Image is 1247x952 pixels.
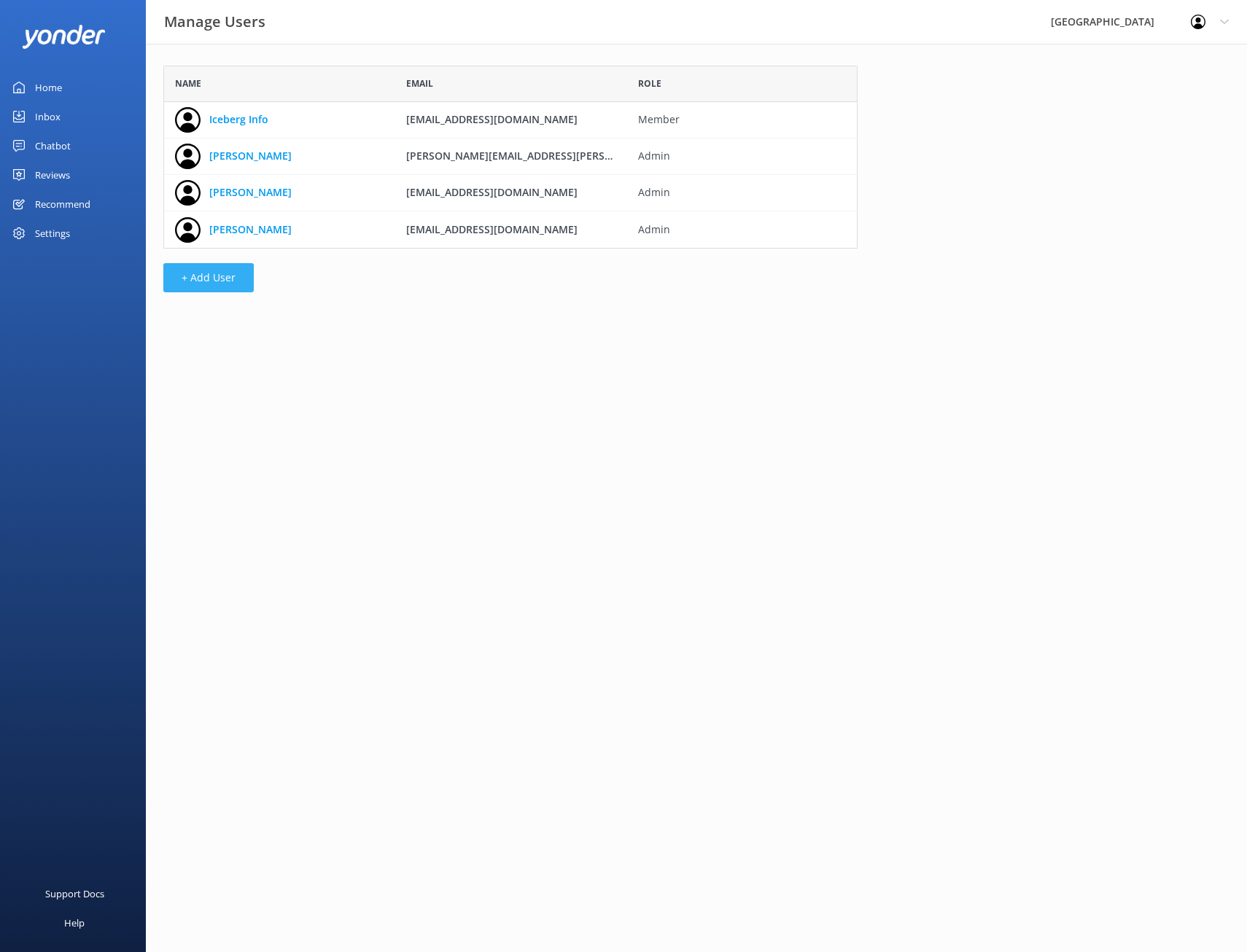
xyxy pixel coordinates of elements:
[45,879,104,908] div: Support Docs
[35,219,70,248] div: Settings
[638,222,847,238] span: Admin
[35,131,71,160] div: Chatbot
[22,25,106,49] img: yonder-white-logo.png
[638,184,847,200] span: Admin
[163,102,858,248] div: grid
[406,149,742,163] span: [PERSON_NAME][EMAIL_ADDRESS][PERSON_NAME][DOMAIN_NAME]
[35,190,90,219] div: Recommend
[175,77,201,90] span: Name
[406,185,578,199] span: [EMAIL_ADDRESS][DOMAIN_NAME]
[406,77,433,90] span: Email
[638,112,847,128] span: Member
[638,77,661,90] span: Role
[35,102,61,131] div: Inbox
[64,908,85,937] div: Help
[638,148,847,164] span: Admin
[209,148,292,164] a: [PERSON_NAME]
[209,222,292,238] a: [PERSON_NAME]
[164,10,265,34] h3: Manage Users
[406,112,578,126] span: [EMAIL_ADDRESS][DOMAIN_NAME]
[209,184,292,200] a: [PERSON_NAME]
[163,263,254,292] button: + Add User
[35,160,70,190] div: Reviews
[406,222,578,236] span: [EMAIL_ADDRESS][DOMAIN_NAME]
[209,112,268,128] a: Iceberg Info
[35,73,62,102] div: Home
